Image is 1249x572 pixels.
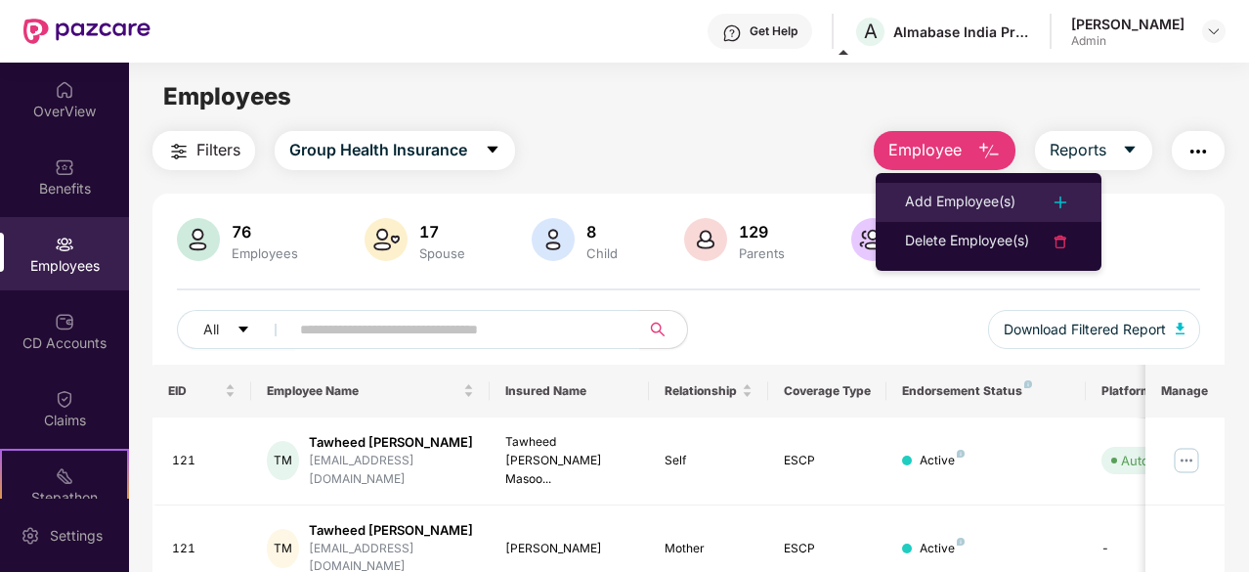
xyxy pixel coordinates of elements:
[267,529,299,568] div: TM
[920,452,965,470] div: Active
[289,138,467,162] span: Group Health Insurance
[784,452,872,470] div: ESCP
[309,452,474,489] div: [EMAIL_ADDRESS][DOMAIN_NAME]
[55,80,74,100] img: svg+xml;base64,PHN2ZyBpZD0iSG9tZSIgeG1sbnM9Imh0dHA6Ly93d3cudzMub3JnLzIwMDAvc3ZnIiB3aWR0aD0iMjAiIG...
[722,23,742,43] img: svg+xml;base64,PHN2ZyBpZD0iSGVscC0zMngzMiIgeG1sbnM9Imh0dHA6Ly93d3cudzMub3JnLzIwMDAvc3ZnIiB3aWR0aD...
[267,383,459,399] span: Employee Name
[784,540,872,558] div: ESCP
[649,365,768,418] th: Relationship
[1186,140,1210,163] img: svg+xml;base64,PHN2ZyB4bWxucz0iaHR0cDovL3d3dy53My5vcmcvMjAwMC9zdmciIHdpZHRoPSIyNCIgaGVpZ2h0PSIyNC...
[196,138,240,162] span: Filters
[768,365,887,418] th: Coverage Type
[168,383,222,399] span: EID
[55,389,74,409] img: svg+xml;base64,PHN2ZyBpZD0iQ2xhaW0iIHhtbG5zPSJodHRwOi8vd3d3LnczLm9yZy8yMDAwL3N2ZyIgd2lkdGg9IjIwIi...
[977,140,1001,163] img: svg+xml;base64,PHN2ZyB4bWxucz0iaHR0cDovL3d3dy53My5vcmcvMjAwMC9zdmciIHhtbG5zOnhsaW5rPSJodHRwOi8vd3...
[1171,445,1202,476] img: manageButton
[665,540,753,558] div: Mother
[1206,23,1222,39] img: svg+xml;base64,PHN2ZyBpZD0iRHJvcGRvd24tMzJ4MzIiIHhtbG5zPSJodHRwOi8vd3d3LnczLm9yZy8yMDAwL3N2ZyIgd2...
[237,323,250,338] span: caret-down
[735,222,789,242] div: 129
[152,131,255,170] button: Filters
[905,230,1029,253] div: Delete Employee(s)
[957,450,965,458] img: svg+xml;base64,PHN2ZyB4bWxucz0iaHR0cDovL3d3dy53My5vcmcvMjAwMC9zdmciIHdpZHRoPSI4IiBoZWlnaHQ9IjgiIH...
[177,310,296,349] button: Allcaret-down
[750,23,797,39] div: Get Help
[55,235,74,254] img: svg+xml;base64,PHN2ZyBpZD0iRW1wbG95ZWVzIiB4bWxucz0iaHR0cDovL3d3dy53My5vcmcvMjAwMC9zdmciIHdpZHRoPS...
[1035,131,1152,170] button: Reportscaret-down
[203,319,219,340] span: All
[55,466,74,486] img: svg+xml;base64,PHN2ZyB4bWxucz0iaHR0cDovL3d3dy53My5vcmcvMjAwMC9zdmciIHdpZHRoPSIyMSIgaGVpZ2h0PSIyMC...
[172,540,237,558] div: 121
[309,521,474,540] div: Tawheed [PERSON_NAME]
[1121,451,1199,470] div: Auto Verified
[532,218,575,261] img: svg+xml;base64,PHN2ZyB4bWxucz0iaHR0cDovL3d3dy53My5vcmcvMjAwMC9zdmciIHhtbG5zOnhsaW5rPSJodHRwOi8vd3...
[1122,142,1138,159] span: caret-down
[639,310,688,349] button: search
[1049,230,1072,253] img: svg+xml;base64,PHN2ZyB4bWxucz0iaHR0cDovL3d3dy53My5vcmcvMjAwMC9zdmciIHdpZHRoPSIyNCIgaGVpZ2h0PSIyNC...
[172,452,237,470] div: 121
[167,140,191,163] img: svg+xml;base64,PHN2ZyB4bWxucz0iaHR0cDovL3d3dy53My5vcmcvMjAwMC9zdmciIHdpZHRoPSIyNCIgaGVpZ2h0PSIyNC...
[957,538,965,546] img: svg+xml;base64,PHN2ZyB4bWxucz0iaHR0cDovL3d3dy53My5vcmcvMjAwMC9zdmciIHdpZHRoPSI4IiBoZWlnaHQ9IjgiIH...
[1050,138,1106,162] span: Reports
[309,433,474,452] div: Tawheed [PERSON_NAME]
[505,540,633,558] div: [PERSON_NAME]
[639,322,677,337] span: search
[228,245,302,261] div: Employees
[23,19,151,44] img: New Pazcare Logo
[415,222,469,242] div: 17
[893,22,1030,41] div: Almabase India Private Limited
[582,222,622,242] div: 8
[905,191,1015,214] div: Add Employee(s)
[888,138,962,162] span: Employee
[415,245,469,261] div: Spouse
[988,310,1201,349] button: Download Filtered Report
[665,452,753,470] div: Self
[485,142,500,159] span: caret-down
[902,383,1069,399] div: Endorsement Status
[1071,33,1184,49] div: Admin
[874,131,1015,170] button: Employee
[365,218,408,261] img: svg+xml;base64,PHN2ZyB4bWxucz0iaHR0cDovL3d3dy53My5vcmcvMjAwMC9zdmciIHhtbG5zOnhsaW5rPSJodHRwOi8vd3...
[490,365,649,418] th: Insured Name
[152,365,252,418] th: EID
[1101,383,1209,399] div: Platform Status
[505,433,633,489] div: Tawheed [PERSON_NAME] Masoo...
[2,488,127,507] div: Stepathon
[55,157,74,177] img: svg+xml;base64,PHN2ZyBpZD0iQmVuZWZpdHMiIHhtbG5zPSJodHRwOi8vd3d3LnczLm9yZy8yMDAwL3N2ZyIgd2lkdGg9Ij...
[251,365,490,418] th: Employee Name
[920,540,965,558] div: Active
[275,131,515,170] button: Group Health Insurancecaret-down
[665,383,738,399] span: Relationship
[267,441,299,480] div: TM
[177,218,220,261] img: svg+xml;base64,PHN2ZyB4bWxucz0iaHR0cDovL3d3dy53My5vcmcvMjAwMC9zdmciIHhtbG5zOnhsaW5rPSJodHRwOi8vd3...
[1071,15,1184,33] div: [PERSON_NAME]
[582,245,622,261] div: Child
[864,20,878,43] span: A
[1176,323,1185,334] img: svg+xml;base64,PHN2ZyB4bWxucz0iaHR0cDovL3d3dy53My5vcmcvMjAwMC9zdmciIHhtbG5zOnhsaW5rPSJodHRwOi8vd3...
[1004,319,1166,340] span: Download Filtered Report
[1049,191,1072,214] img: svg+xml;base64,PHN2ZyB4bWxucz0iaHR0cDovL3d3dy53My5vcmcvMjAwMC9zdmciIHdpZHRoPSIyNCIgaGVpZ2h0PSIyNC...
[55,312,74,331] img: svg+xml;base64,PHN2ZyBpZD0iQ0RfQWNjb3VudHMiIGRhdGEtbmFtZT0iQ0QgQWNjb3VudHMiIHhtbG5zPSJodHRwOi8vd3...
[44,526,108,546] div: Settings
[163,82,291,110] span: Employees
[228,222,302,242] div: 76
[684,218,727,261] img: svg+xml;base64,PHN2ZyB4bWxucz0iaHR0cDovL3d3dy53My5vcmcvMjAwMC9zdmciIHhtbG5zOnhsaW5rPSJodHRwOi8vd3...
[851,218,894,261] img: svg+xml;base64,PHN2ZyB4bWxucz0iaHR0cDovL3d3dy53My5vcmcvMjAwMC9zdmciIHhtbG5zOnhsaW5rPSJodHRwOi8vd3...
[735,245,789,261] div: Parents
[1024,380,1032,388] img: svg+xml;base64,PHN2ZyB4bWxucz0iaHR0cDovL3d3dy53My5vcmcvMjAwMC9zdmciIHdpZHRoPSI4IiBoZWlnaHQ9IjgiIH...
[1145,365,1225,418] th: Manage
[21,526,40,546] img: svg+xml;base64,PHN2ZyBpZD0iU2V0dGluZy0yMHgyMCIgeG1sbnM9Imh0dHA6Ly93d3cudzMub3JnLzIwMDAvc3ZnIiB3aW...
